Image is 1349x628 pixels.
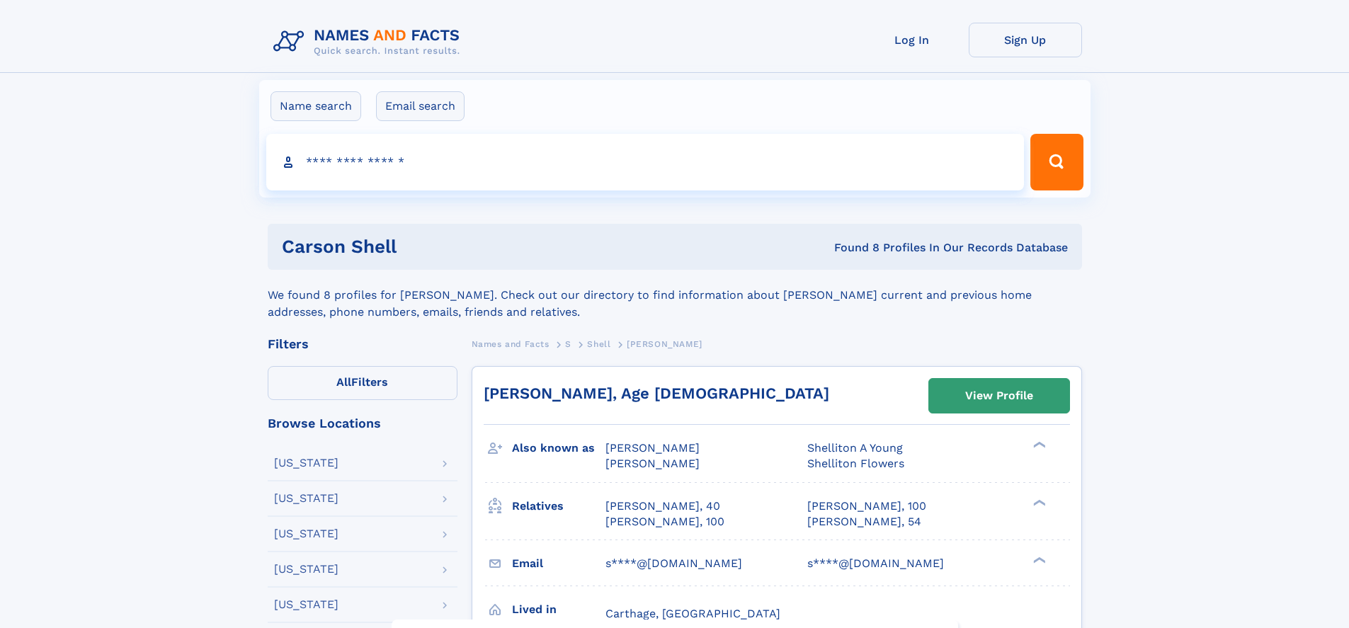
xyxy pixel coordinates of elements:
[855,23,969,57] a: Log In
[282,238,615,256] h1: Carson Shell
[587,335,610,353] a: Shell
[929,379,1069,413] a: View Profile
[268,417,457,430] div: Browse Locations
[268,270,1082,321] div: We found 8 profiles for [PERSON_NAME]. Check out our directory to find information about [PERSON_...
[605,607,780,620] span: Carthage, [GEOGRAPHIC_DATA]
[512,552,605,576] h3: Email
[484,384,829,402] a: [PERSON_NAME], Age [DEMOGRAPHIC_DATA]
[807,514,921,530] a: [PERSON_NAME], 54
[807,498,926,514] a: [PERSON_NAME], 100
[336,375,351,389] span: All
[268,366,457,400] label: Filters
[807,441,903,455] span: Shelliton A Young
[807,457,904,470] span: Shelliton Flowers
[605,441,700,455] span: [PERSON_NAME]
[969,23,1082,57] a: Sign Up
[512,598,605,622] h3: Lived in
[587,339,610,349] span: Shell
[512,436,605,460] h3: Also known as
[268,338,457,350] div: Filters
[1030,555,1047,564] div: ❯
[274,599,338,610] div: [US_STATE]
[268,23,472,61] img: Logo Names and Facts
[274,493,338,504] div: [US_STATE]
[376,91,465,121] label: Email search
[512,494,605,518] h3: Relatives
[615,240,1068,256] div: Found 8 Profiles In Our Records Database
[274,457,338,469] div: [US_STATE]
[274,528,338,539] div: [US_STATE]
[266,134,1025,190] input: search input
[605,457,700,470] span: [PERSON_NAME]
[627,339,702,349] span: [PERSON_NAME]
[1030,134,1083,190] button: Search Button
[271,91,361,121] label: Name search
[472,335,550,353] a: Names and Facts
[1030,498,1047,507] div: ❯
[565,339,571,349] span: S
[1030,440,1047,450] div: ❯
[965,379,1033,412] div: View Profile
[605,498,720,514] a: [PERSON_NAME], 40
[605,514,724,530] a: [PERSON_NAME], 100
[274,564,338,575] div: [US_STATE]
[565,335,571,353] a: S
